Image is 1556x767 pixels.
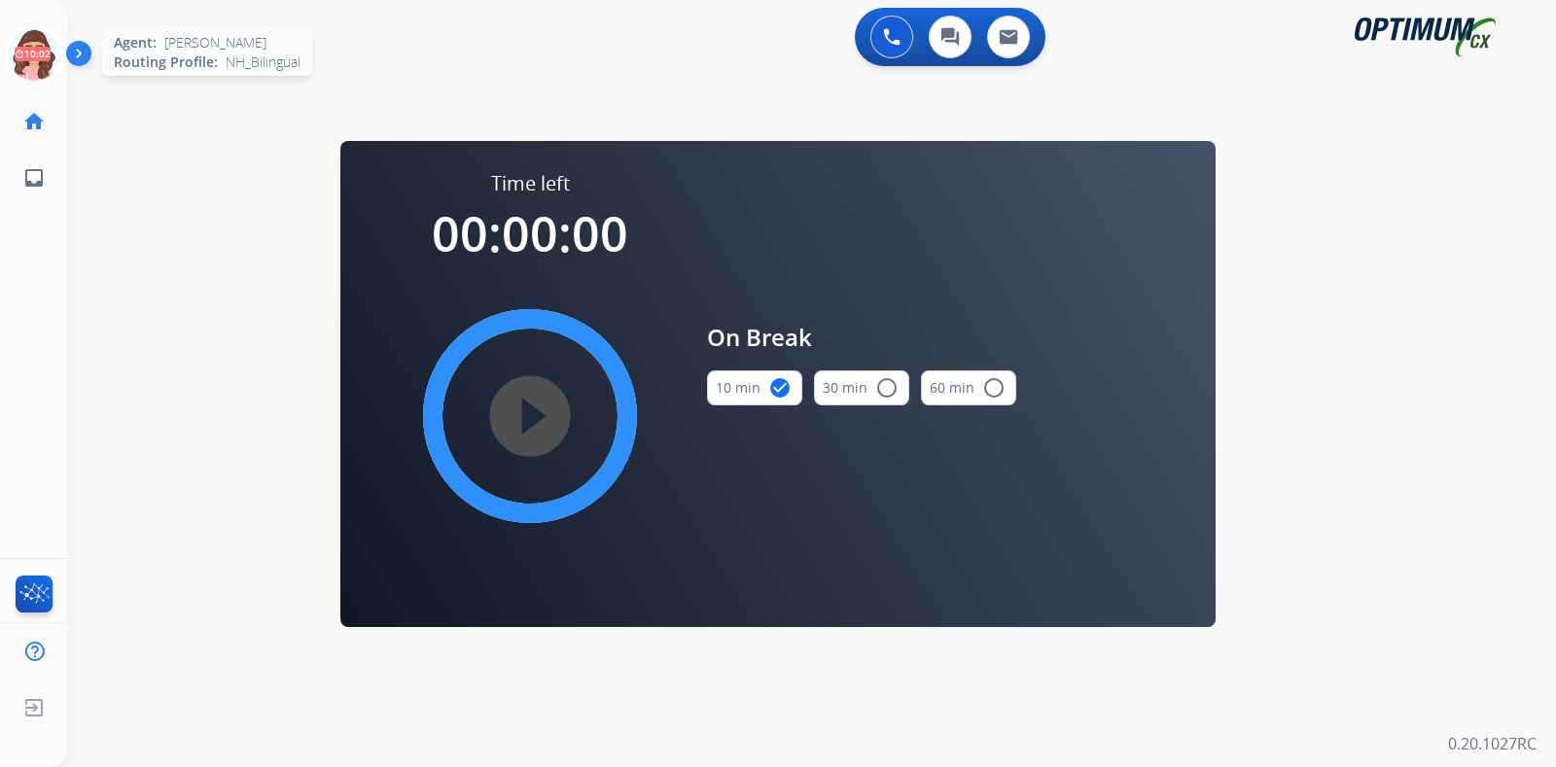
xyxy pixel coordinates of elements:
[22,166,46,190] mat-icon: inbox
[982,376,1006,400] mat-icon: radio_button_unchecked
[921,370,1016,405] button: 60 min
[707,370,802,405] button: 10 min
[491,170,570,197] span: Time left
[518,404,542,428] mat-icon: play_circle_filled
[1448,732,1537,755] p: 0.20.1027RC
[164,33,266,52] span: [PERSON_NAME]
[22,110,46,133] mat-icon: home
[768,376,792,400] mat-icon: check_circle
[226,52,301,72] span: NH_Bilingual
[707,320,1016,355] span: On Break
[114,33,157,52] span: Agent:
[814,370,909,405] button: 30 min
[114,52,218,72] span: Routing Profile:
[432,200,628,266] span: 00:00:00
[875,376,899,400] mat-icon: radio_button_unchecked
